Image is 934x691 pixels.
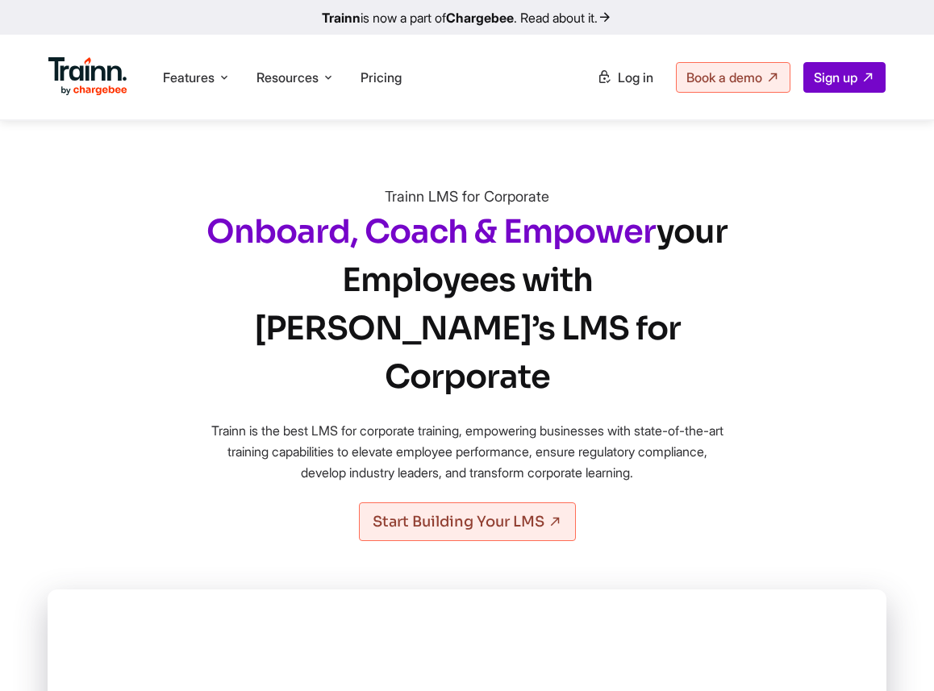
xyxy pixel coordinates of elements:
[676,62,790,93] a: Book a demo
[256,69,319,86] span: Resources
[48,57,127,96] img: Trainn Logo
[163,69,215,86] span: Features
[853,614,934,691] iframe: Chat Widget
[618,69,653,85] span: Log in
[686,69,762,85] span: Book a demo
[233,185,701,208] h4: Trainn LMS for Corporate
[361,69,402,85] a: Pricing
[446,10,514,26] b: Chargebee
[587,63,663,92] a: Log in
[359,502,576,541] a: Start Building Your LMS
[206,211,657,252] span: Onboard, Coach & Empower
[201,208,733,402] h1: your Employees with [PERSON_NAME]’s LMS for Corporate
[803,62,886,93] a: Sign up
[209,421,725,483] p: Trainn is the best LMS for corporate training, empowering businesses with state-of-the-art traini...
[322,10,361,26] b: Trainn
[814,69,857,85] span: Sign up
